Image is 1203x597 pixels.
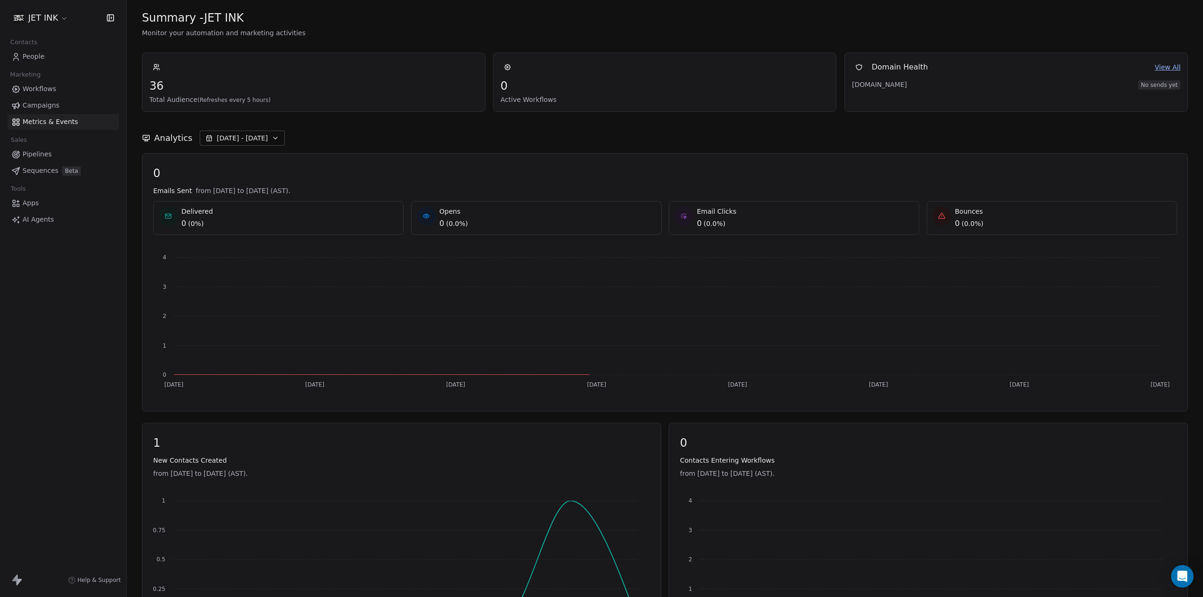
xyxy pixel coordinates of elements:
[1171,565,1194,588] div: Open Intercom Messenger
[23,198,39,208] span: Apps
[872,62,928,73] span: Domain Health
[163,342,166,349] tspan: 1
[7,133,31,147] span: Sales
[23,52,45,62] span: People
[1155,62,1180,72] a: View All
[153,469,650,478] span: from [DATE] to [DATE] (AST).
[23,101,59,110] span: Campaigns
[728,381,747,388] tspan: [DATE]
[200,131,285,146] button: [DATE] - [DATE]
[439,207,468,216] span: Opens
[680,469,1177,478] span: from [DATE] to [DATE] (AST).
[1138,80,1180,90] span: No sends yet
[680,456,1177,465] span: Contacts Entering Workflows
[680,436,1177,450] span: 0
[8,195,119,211] a: Apps
[163,372,166,378] tspan: 0
[23,117,78,127] span: Metrics & Events
[181,207,213,216] span: Delivered
[153,456,650,465] span: New Contacts Created
[23,149,52,159] span: Pipelines
[153,527,165,534] tspan: 0.75
[23,215,54,225] span: AI Agents
[156,556,165,563] tspan: 0.5
[142,28,1188,38] span: Monitor your automation and marketing activities
[163,254,166,261] tspan: 4
[688,527,692,534] tspan: 3
[8,114,119,130] a: Metrics & Events
[688,586,692,592] tspan: 1
[13,12,24,23] img: JET%20INK%20Metal.png
[8,163,119,178] a: SequencesBeta
[149,79,478,93] span: 36
[500,79,829,93] span: 0
[8,212,119,227] a: AI Agents
[68,576,121,584] a: Help & Support
[195,186,290,195] span: from [DATE] to [DATE] (AST).
[446,219,468,228] span: ( 0.0% )
[8,147,119,162] a: Pipelines
[153,436,650,450] span: 1
[153,186,192,195] span: Emails Sent
[153,586,165,592] tspan: 0.25
[439,218,444,229] span: 0
[446,381,465,388] tspan: [DATE]
[688,497,692,504] tspan: 4
[587,381,606,388] tspan: [DATE]
[188,219,203,228] span: ( 0% )
[8,81,119,97] a: Workflows
[217,133,268,143] span: [DATE] - [DATE]
[703,219,726,228] span: ( 0.0% )
[697,207,736,216] span: Email Clicks
[23,84,56,94] span: Workflows
[11,10,70,26] button: JET INK
[6,35,41,49] span: Contacts
[78,576,121,584] span: Help & Support
[1010,381,1029,388] tspan: [DATE]
[62,166,81,176] span: Beta
[8,49,119,64] a: People
[852,80,918,89] span: [DOMAIN_NAME]
[961,219,984,228] span: ( 0.0% )
[697,218,702,229] span: 0
[153,166,1177,180] span: 0
[7,182,30,196] span: Tools
[154,132,192,144] span: Analytics
[8,98,119,113] a: Campaigns
[142,11,244,25] span: Summary - JET INK
[500,95,829,104] span: Active Workflows
[955,218,960,229] span: 0
[163,284,166,290] tspan: 3
[162,497,165,504] tspan: 1
[149,95,478,104] span: Total Audience
[163,313,166,319] tspan: 2
[688,556,692,563] tspan: 2
[1151,381,1170,388] tspan: [DATE]
[23,166,58,176] span: Sequences
[869,381,888,388] tspan: [DATE]
[28,12,58,24] span: JET INK
[197,97,271,103] span: (Refreshes every 5 hours)
[955,207,984,216] span: Bounces
[181,218,186,229] span: 0
[305,381,325,388] tspan: [DATE]
[6,68,45,82] span: Marketing
[164,381,184,388] tspan: [DATE]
